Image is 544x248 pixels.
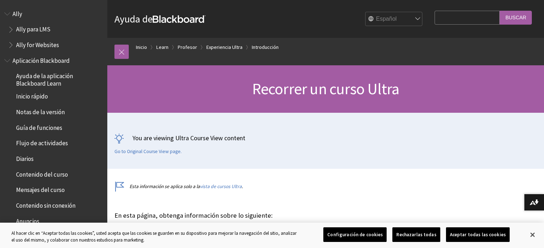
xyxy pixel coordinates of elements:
a: Introducción [252,43,279,52]
div: Al hacer clic en “Aceptar todas las cookies”, usted acepta que las cookies se guarden en su dispo... [11,230,299,244]
nav: Book outline for Anthology Ally Help [4,8,103,51]
button: Cerrar [525,227,540,243]
a: Profesor [178,43,197,52]
span: Mensajes del curso [16,184,65,194]
a: Inicio [136,43,147,52]
strong: Blackboard [153,15,206,23]
span: Guía de funciones [16,122,62,131]
a: vista de cursos Ultra [200,183,242,189]
a: Ayuda deBlackboard [114,12,206,25]
span: Recorrer un curso Ultra [252,79,400,98]
p: Esta información se aplica solo a la . [114,183,431,190]
span: Contenido sin conexión [16,199,75,209]
button: Configuración de cookies [323,227,387,242]
span: Contenido del curso [16,168,68,178]
span: Ayuda de la aplicación Blackboard Learn [16,70,102,87]
span: Inicio rápido [16,91,48,100]
span: Diarios [16,153,34,162]
a: Experiencia Ultra [206,43,242,52]
span: Aplicación Blackboard [13,55,70,64]
span: Anuncios [16,215,39,225]
span: Ally para LMS [16,24,50,33]
span: Notas de la versión [16,106,65,116]
select: Site Language Selector [366,12,423,26]
a: Go to Original Course View page. [114,148,182,155]
button: Aceptar todas las cookies [446,227,510,242]
span: Flujo de actividades [16,137,68,147]
button: Rechazarlas todas [392,227,440,242]
p: You are viewing Ultra Course View content [114,133,537,142]
p: En esta página, obtenga información sobre lo siguiente: [114,211,431,220]
span: Ally for Websites [16,39,59,49]
a: Learn [156,43,168,52]
span: Ally [13,8,22,17]
input: Buscar [500,11,532,25]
